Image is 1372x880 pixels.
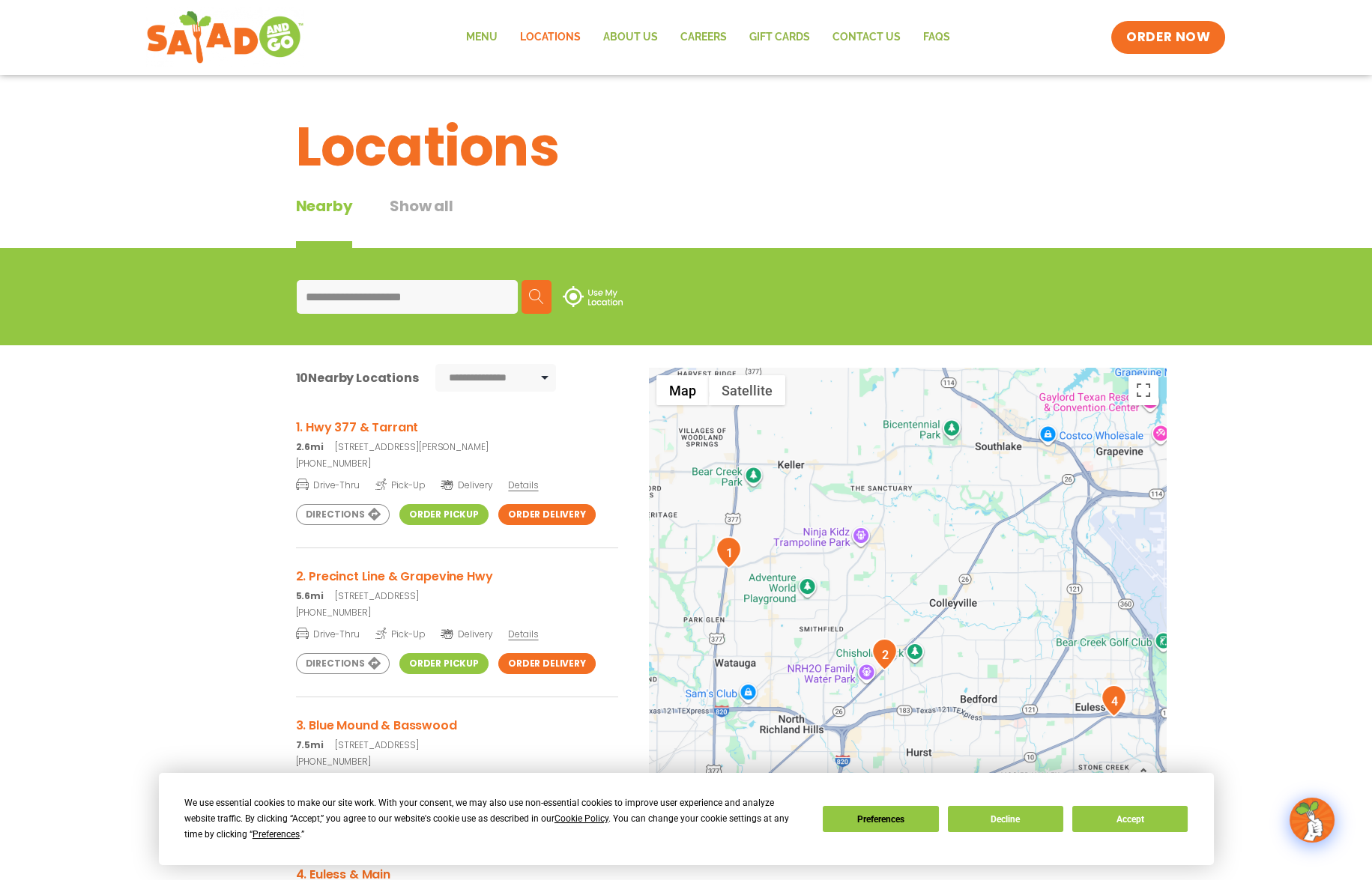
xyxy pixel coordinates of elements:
[296,738,618,752] p: [STREET_ADDRESS]
[823,806,938,832] button: Preferences
[821,20,912,55] a: Contact Us
[146,7,304,67] img: new-SAG-logo-768×292
[296,195,353,248] div: Nearby
[296,589,618,603] p: [STREET_ADDRESS]
[296,418,618,454] a: 1. Hwy 377 & Tarrant 2.6mi[STREET_ADDRESS][PERSON_NAME]
[184,795,805,843] div: We use essential cookies to make our site work. With your consent, we may also use non-essential ...
[669,20,738,55] a: Careers
[1291,799,1333,841] img: wpChatIcon
[296,369,309,386] span: 10
[455,20,961,55] nav: Menu
[253,829,300,840] span: Preferences
[296,195,491,248] div: Tabbed content
[296,504,390,525] a: Directions
[441,479,492,492] span: Delivery
[296,716,618,735] h3: 3. Blue Mound & Basswood
[508,479,538,491] span: Details
[399,504,489,525] a: Order Pickup
[296,755,618,768] a: [PHONE_NUMBER]
[296,477,360,492] span: Drive-Thru
[296,567,618,586] h3: 2. Precinct Line & Grapevine Hwy
[912,20,961,55] a: FAQs
[296,716,618,752] a: 3. Blue Mound & Basswood 7.5mi[STREET_ADDRESS]
[296,771,618,790] a: Drive-Thru Pick-Up Delivery Details
[455,20,509,55] a: Menu
[498,504,596,525] a: Order Delivery
[375,626,426,641] span: Pick-Up
[390,195,453,248] button: Show all
[375,477,426,492] span: Pick-Up
[296,473,618,492] a: Drive-Thru Pick-Up Delivery Details
[738,20,821,55] a: GIFT CARDS
[296,589,324,602] strong: 5.6mi
[1111,21,1225,54] a: ORDER NOW
[1101,685,1127,717] div: 4
[509,20,592,55] a: Locations
[296,626,360,641] span: Drive-Thru
[529,289,544,304] img: search.svg
[441,628,492,641] span: Delivery
[296,418,618,437] h3: 1. Hwy 377 & Tarrant
[296,440,618,454] p: [STREET_ADDRESS][PERSON_NAME]
[563,286,623,307] img: use-location.svg
[296,457,618,470] a: [PHONE_NUMBER]
[498,653,596,674] a: Order Delivery
[948,806,1063,832] button: Decline
[554,813,608,824] span: Cookie Policy
[296,106,1077,187] h1: Locations
[716,536,742,568] div: 1
[656,375,709,405] button: Show street map
[871,638,898,670] div: 2
[296,567,618,603] a: 2. Precinct Line & Grapevine Hwy 5.6mi[STREET_ADDRESS]
[1072,806,1188,832] button: Accept
[592,20,669,55] a: About Us
[399,653,489,674] a: Order Pickup
[296,606,618,619] a: [PHONE_NUMBER]
[296,368,419,387] div: Nearby Locations
[1126,28,1210,46] span: ORDER NOW
[296,738,324,751] strong: 7.5mi
[296,440,324,453] strong: 2.6mi
[296,653,390,674] a: Directions
[159,773,1214,865] div: Cookie Consent Prompt
[709,375,785,405] button: Show satellite imagery
[508,628,538,640] span: Details
[1128,375,1158,405] button: Toggle fullscreen view
[1128,762,1158,792] button: Map camera controls
[296,622,618,641] a: Drive-Thru Pick-Up Delivery Details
